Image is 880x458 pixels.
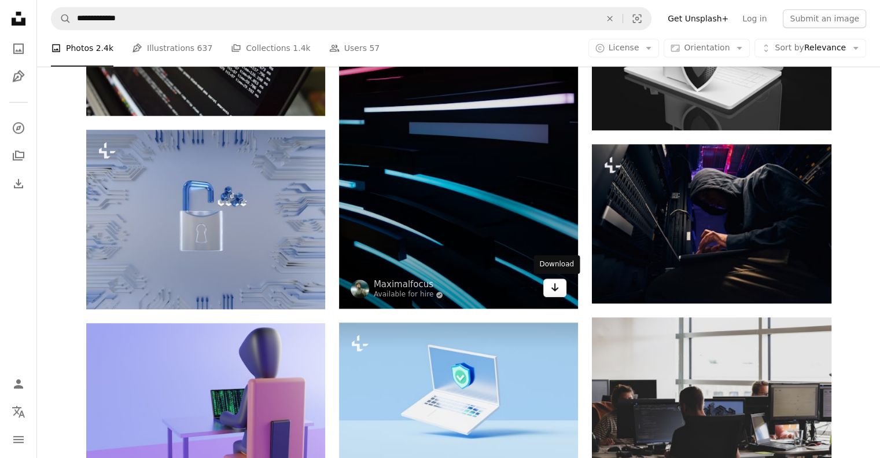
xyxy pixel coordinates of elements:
button: Sort byRelevance [754,39,866,58]
a: Maximalfocus [374,279,444,290]
a: people sitting on chair in front of computer monitor [592,391,831,402]
a: black and red light illustration [339,123,578,134]
button: Visual search [623,8,651,30]
a: Collections 1.4k [231,30,310,67]
img: Low angle of hacker installing malicious software on data center servers using laptop [592,144,831,303]
span: 1.4k [293,42,310,55]
form: Find visuals sitewide [51,7,651,30]
a: Photos [7,37,30,60]
a: Available for hire [374,290,444,299]
img: Go to Maximalfocus's profile [351,280,369,298]
button: Search Unsplash [51,8,71,30]
a: Explore [7,116,30,140]
a: Illustrations [7,65,30,88]
a: Collections [7,144,30,167]
a: Home — Unsplash [7,7,30,32]
a: Users 57 [329,30,380,67]
button: Menu [7,428,30,451]
a: Low angle of hacker installing malicious software on data center servers using laptop [592,218,831,229]
a: Log in [735,9,774,28]
a: Log in / Sign up [7,372,30,395]
span: 637 [197,42,213,55]
button: Orientation [664,39,750,58]
a: a laptop with a shield on the screen [339,386,578,396]
span: 57 [369,42,380,55]
a: Illustrations 637 [132,30,212,67]
span: License [609,43,639,53]
button: License [588,39,660,58]
button: Language [7,400,30,423]
span: Orientation [684,43,730,53]
a: Download [543,279,566,297]
span: Sort by [775,43,804,53]
img: a few chairs with a table and a computer [86,323,325,457]
div: Download [533,255,580,274]
a: Get Unsplash+ [661,9,735,28]
span: Relevance [775,43,846,54]
a: a padlock with a padlock on it and a padlock in the middle [86,214,325,225]
img: a padlock with a padlock on it and a padlock in the middle [86,130,325,309]
a: Download History [7,172,30,195]
button: Submit an image [783,9,866,28]
button: Clear [597,8,623,30]
a: a few chairs with a table and a computer [86,385,325,395]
